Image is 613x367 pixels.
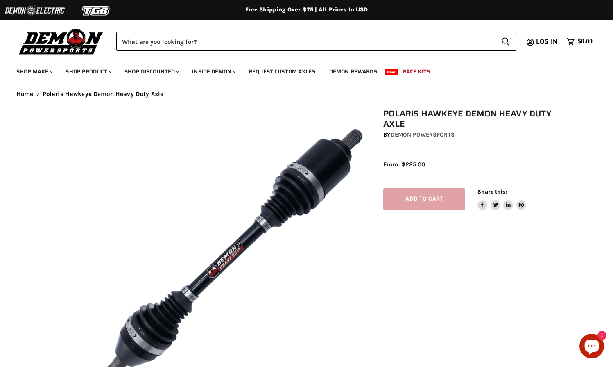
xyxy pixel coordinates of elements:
span: Share this: [477,189,507,195]
div: by [383,130,557,139]
a: Inside Demon [186,63,241,80]
h1: Polaris Hawkeye Demon Heavy Duty Axle [383,109,557,129]
span: $0.00 [578,38,593,46]
span: New! [385,69,399,75]
a: Request Custom Axles [242,63,321,80]
a: Shop Discounted [118,63,184,80]
aside: Share this: [477,188,526,210]
img: TGB Logo 2 [66,3,127,18]
button: Search [495,32,516,51]
a: Log in [532,38,563,46]
a: Race Kits [396,63,436,80]
a: Demon Rewards [323,63,383,80]
a: $0.00 [563,36,597,48]
span: From: $225.00 [383,161,425,168]
img: Demon Electric Logo 2 [4,3,66,18]
input: Search [116,32,495,51]
a: Shop Product [59,63,117,80]
span: Polaris Hawkeye Demon Heavy Duty Axle [43,91,164,98]
inbox-online-store-chat: Shopify online store chat [577,334,606,360]
a: Demon Powersports [391,131,455,138]
ul: Main menu [10,60,590,80]
img: Demon Powersports [16,27,106,56]
form: Product [116,32,516,51]
a: Home [16,91,34,98]
a: Shop Make [10,63,58,80]
span: Log in [536,36,558,47]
